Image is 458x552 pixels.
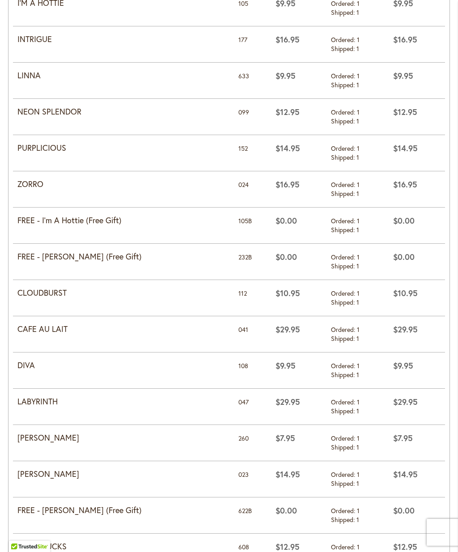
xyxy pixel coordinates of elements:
[331,506,357,515] span: Ordered
[331,370,356,379] span: Shipped
[234,497,271,534] td: 622B
[331,334,356,343] span: Shipped
[393,106,417,117] span: $12.95
[356,225,359,234] span: 1
[331,153,356,161] span: Shipped
[356,262,359,270] span: 1
[234,352,271,389] td: 108
[276,215,297,226] span: $0.00
[276,433,295,443] span: $7.95
[331,72,357,80] span: Ordered
[234,316,271,352] td: 041
[356,189,359,198] span: 1
[276,469,300,480] span: $14.95
[234,389,271,425] td: 047
[357,470,360,479] span: 1
[331,35,357,44] span: Ordered
[356,407,359,415] span: 1
[234,244,271,280] td: 232B
[331,325,357,334] span: Ordered
[7,520,32,545] iframe: Launch Accessibility Center
[393,396,418,407] span: $29.95
[276,324,300,335] span: $29.95
[331,443,356,451] span: Shipped
[331,225,356,234] span: Shipped
[357,506,360,515] span: 1
[276,106,300,117] span: $12.95
[17,106,229,118] strong: NEON SPLENDOR
[331,407,356,415] span: Shipped
[331,144,357,153] span: Ordered
[276,179,300,190] span: $16.95
[357,543,360,551] span: 1
[356,334,359,343] span: 1
[17,432,229,444] strong: [PERSON_NAME]
[331,434,357,442] span: Ordered
[276,288,300,298] span: $10.95
[331,543,357,551] span: Ordered
[276,505,297,516] span: $0.00
[357,144,360,153] span: 1
[393,143,418,153] span: $14.95
[17,34,229,45] strong: INTRIGUE
[356,44,359,53] span: 1
[357,361,360,370] span: 1
[234,99,271,135] td: 099
[17,468,229,480] strong: [PERSON_NAME]
[393,324,418,335] span: $29.95
[356,81,359,89] span: 1
[356,298,359,306] span: 1
[17,505,229,516] strong: FREE - [PERSON_NAME] (Free Gift)
[356,443,359,451] span: 1
[331,44,356,53] span: Shipped
[393,433,413,443] span: $7.95
[17,396,229,408] strong: LABYRINTH
[393,360,413,371] span: $9.95
[276,541,300,552] span: $12.95
[234,171,271,208] td: 024
[276,360,296,371] span: $9.95
[356,153,359,161] span: 1
[357,289,360,297] span: 1
[393,469,418,480] span: $14.95
[331,108,357,116] span: Ordered
[17,323,229,335] strong: CAFE AU LAIT
[17,251,229,263] strong: FREE - [PERSON_NAME] (Free Gift)
[331,117,356,125] span: Shipped
[331,289,357,297] span: Ordered
[357,72,360,80] span: 1
[356,515,359,524] span: 1
[393,505,415,516] span: $0.00
[357,35,360,44] span: 1
[357,434,360,442] span: 1
[357,180,360,189] span: 1
[331,470,357,479] span: Ordered
[331,217,357,225] span: Ordered
[356,117,359,125] span: 1
[331,361,357,370] span: Ordered
[331,262,356,270] span: Shipped
[357,325,360,334] span: 1
[331,81,356,89] span: Shipped
[331,253,357,261] span: Ordered
[17,70,229,81] strong: LINNA
[331,180,357,189] span: Ordered
[393,34,417,45] span: $16.95
[331,298,356,306] span: Shipped
[357,217,360,225] span: 1
[234,26,271,63] td: 177
[234,208,271,244] td: 105B
[234,461,271,497] td: 023
[393,541,417,552] span: $12.95
[331,8,356,17] span: Shipped
[17,142,229,154] strong: PURPLICIOUS
[393,288,418,298] span: $10.95
[331,189,356,198] span: Shipped
[234,280,271,316] td: 112
[331,515,356,524] span: Shipped
[357,398,360,406] span: 1
[17,215,229,226] strong: FREE - I'm A Hottie (Free Gift)
[393,70,413,81] span: $9.95
[357,253,360,261] span: 1
[356,8,359,17] span: 1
